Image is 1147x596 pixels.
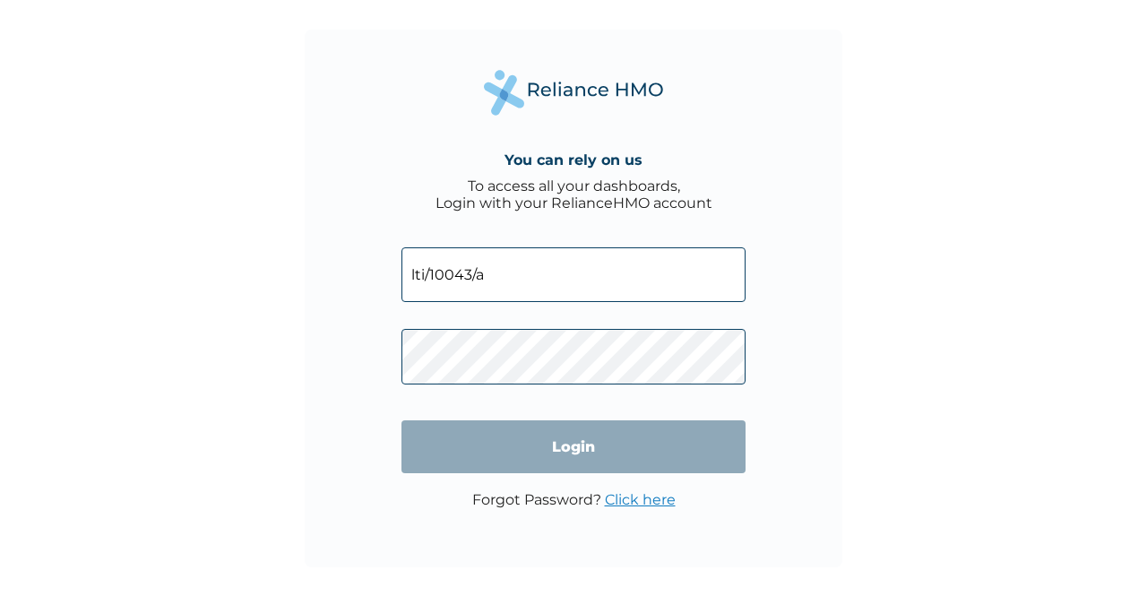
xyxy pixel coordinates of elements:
[505,151,642,168] h4: You can rely on us
[436,177,712,212] div: To access all your dashboards, Login with your RelianceHMO account
[401,247,746,302] input: Email address or HMO ID
[472,491,676,508] p: Forgot Password?
[605,491,676,508] a: Click here
[484,70,663,116] img: Reliance Health's Logo
[401,420,746,473] input: Login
